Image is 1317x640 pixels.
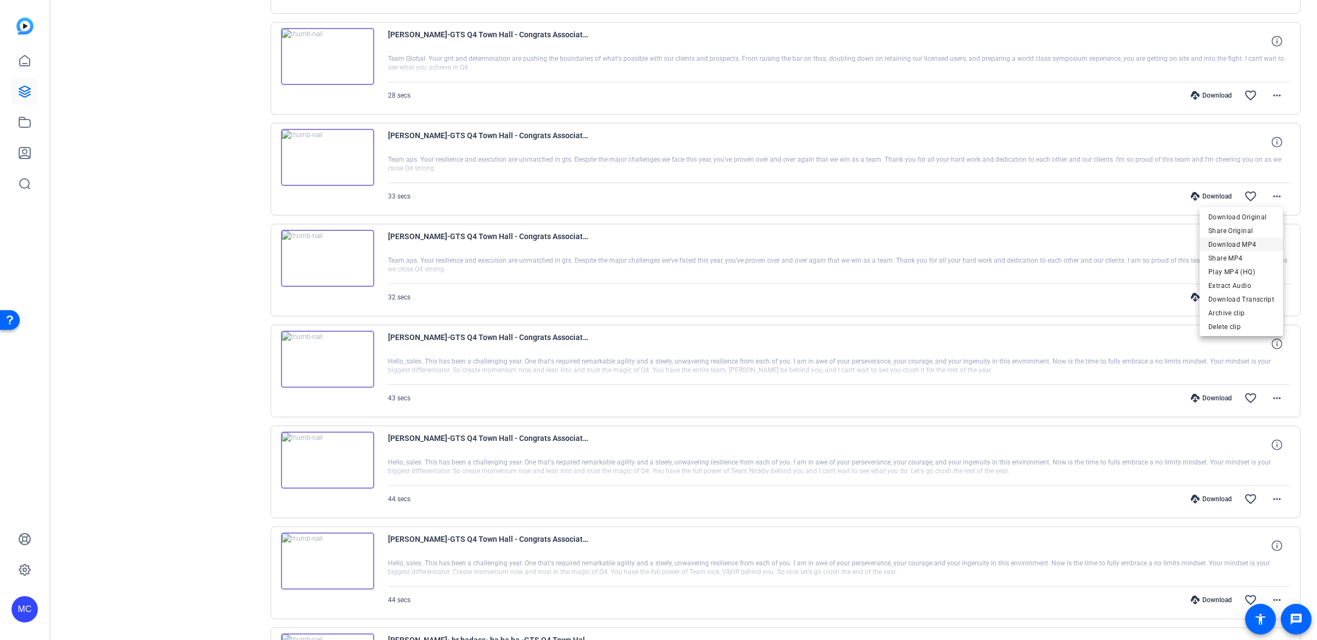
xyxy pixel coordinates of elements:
[1208,279,1274,292] span: Extract Audio
[1208,252,1274,265] span: Share MP4
[1208,320,1274,333] span: Delete clip
[1208,265,1274,279] span: Play MP4 (HQ)
[1208,293,1274,306] span: Download Transcript
[1208,307,1274,320] span: Archive clip
[1208,224,1274,237] span: Share Original
[1208,211,1274,224] span: Download Original
[1208,238,1274,251] span: Download MP4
